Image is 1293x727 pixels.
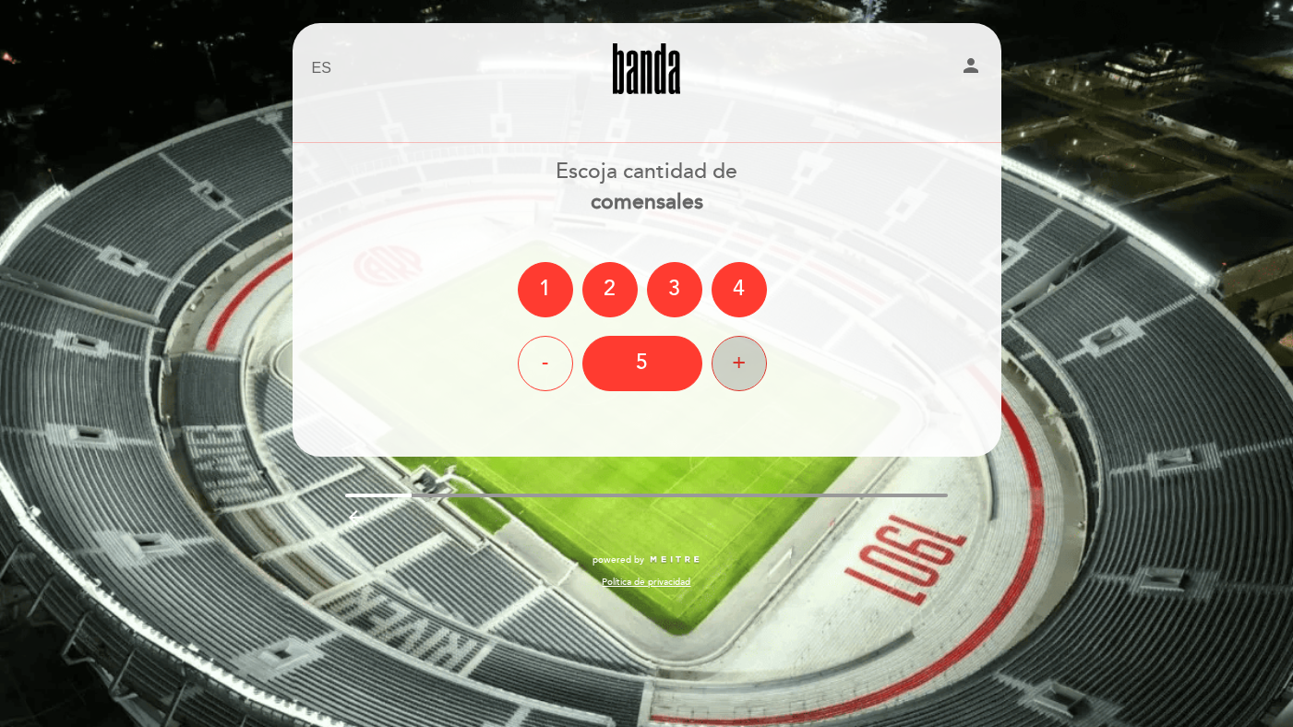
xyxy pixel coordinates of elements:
[591,189,703,215] b: comensales
[518,262,573,317] div: 1
[960,54,982,77] i: person
[712,336,767,391] div: +
[292,157,1002,218] div: Escoja cantidad de
[602,576,690,589] a: Política de privacidad
[712,262,767,317] div: 4
[960,54,982,83] button: person
[582,262,638,317] div: 2
[345,507,367,529] i: arrow_backward
[593,554,701,566] a: powered by
[593,554,644,566] span: powered by
[532,43,762,94] a: Banda
[647,262,702,317] div: 3
[518,336,573,391] div: -
[582,336,702,391] div: 5
[649,555,701,565] img: MEITRE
